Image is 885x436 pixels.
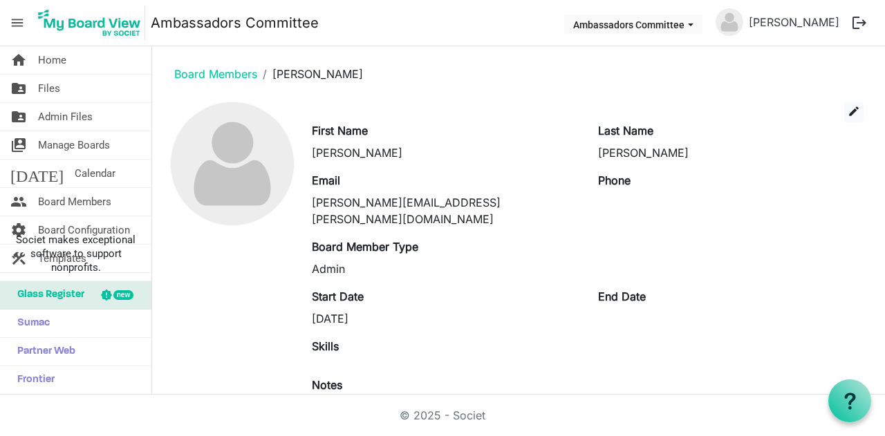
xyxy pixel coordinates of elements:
[312,238,418,255] label: Board Member Type
[10,310,50,337] span: Sumac
[312,338,339,354] label: Skills
[598,288,646,305] label: End Date
[312,310,577,327] div: [DATE]
[598,122,653,139] label: Last Name
[38,75,60,102] span: Files
[743,8,845,36] a: [PERSON_NAME]
[10,188,27,216] span: people
[564,15,702,34] button: Ambassadors Committee dropdownbutton
[400,408,485,422] a: © 2025 - Societ
[38,216,130,244] span: Board Configuration
[38,46,66,74] span: Home
[10,160,64,187] span: [DATE]
[34,6,151,40] a: My Board View Logo
[38,188,111,216] span: Board Members
[151,9,319,37] a: Ambassadors Committee
[598,144,864,161] div: [PERSON_NAME]
[848,105,860,117] span: edit
[10,281,84,309] span: Glass Register
[598,172,631,189] label: Phone
[312,377,342,393] label: Notes
[716,8,743,36] img: no-profile-picture.svg
[312,260,577,277] div: Admin
[34,6,145,40] img: My Board View Logo
[174,67,257,81] a: Board Members
[75,160,115,187] span: Calendar
[6,233,145,274] span: Societ makes exceptional software to support nonprofits.
[312,288,364,305] label: Start Date
[38,103,93,131] span: Admin Files
[4,10,30,36] span: menu
[10,75,27,102] span: folder_shared
[312,172,340,189] label: Email
[171,102,294,225] img: no-profile-picture.svg
[312,194,577,227] div: [PERSON_NAME][EMAIL_ADDRESS][PERSON_NAME][DOMAIN_NAME]
[10,338,75,366] span: Partner Web
[844,102,864,122] button: edit
[113,290,133,300] div: new
[845,8,874,37] button: logout
[10,131,27,159] span: switch_account
[312,144,577,161] div: [PERSON_NAME]
[312,122,368,139] label: First Name
[10,366,55,394] span: Frontier
[10,46,27,74] span: home
[257,66,363,82] li: [PERSON_NAME]
[38,131,110,159] span: Manage Boards
[10,216,27,244] span: settings
[10,103,27,131] span: folder_shared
